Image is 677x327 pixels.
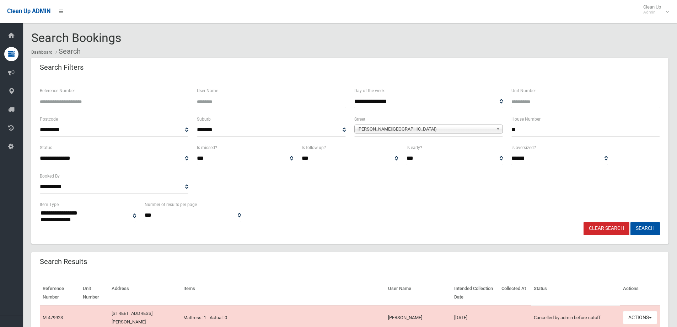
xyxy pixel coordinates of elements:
header: Search Filters [31,60,92,74]
a: Dashboard [31,50,53,55]
span: Clean Up ADMIN [7,8,50,15]
span: Search Bookings [31,31,122,45]
th: Address [109,281,181,305]
label: Booked By [40,172,60,180]
button: Search [630,222,660,235]
label: Reference Number [40,87,75,95]
header: Search Results [31,255,96,269]
label: User Name [197,87,218,95]
label: Suburb [197,115,211,123]
label: House Number [511,115,541,123]
th: Collected At [499,281,531,305]
label: Is oversized? [511,144,536,152]
label: Is missed? [197,144,217,152]
a: [STREET_ADDRESS][PERSON_NAME] [112,311,152,325]
small: Admin [643,10,661,15]
label: Day of the week [354,87,385,95]
button: Actions [623,311,657,324]
label: Unit Number [511,87,536,95]
label: Postcode [40,115,58,123]
th: User Name [385,281,451,305]
th: Items [181,281,385,305]
th: Reference Number [40,281,80,305]
label: Street [354,115,365,123]
label: Is early? [407,144,422,152]
a: Clear Search [584,222,629,235]
li: Search [54,45,81,58]
th: Actions [620,281,660,305]
label: Number of results per page [145,201,197,209]
span: [PERSON_NAME][GEOGRAPHIC_DATA]) [358,125,493,133]
label: Status [40,144,52,152]
a: M-479923 [43,315,63,320]
span: Clean Up [640,4,668,15]
th: Unit Number [80,281,109,305]
th: Status [531,281,620,305]
label: Item Type [40,201,59,209]
label: Is follow up? [302,144,326,152]
th: Intended Collection Date [451,281,499,305]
